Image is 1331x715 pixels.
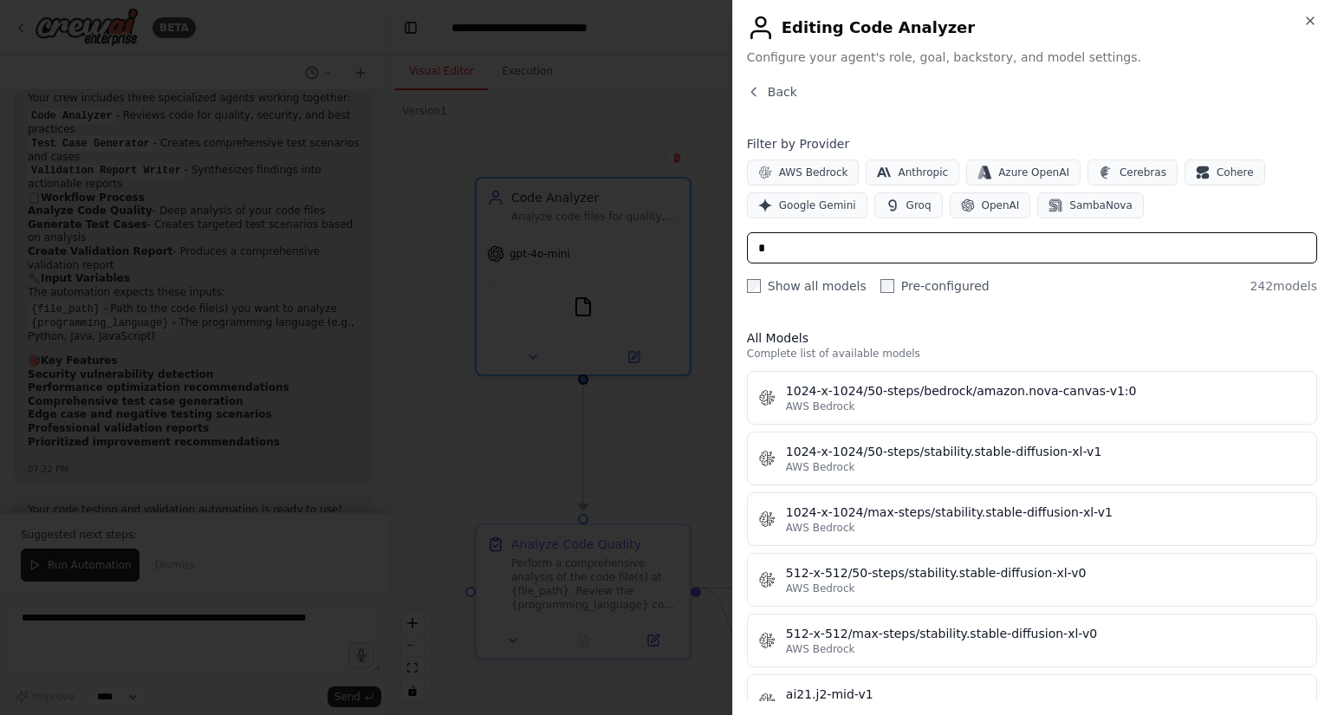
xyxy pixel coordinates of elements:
[747,553,1317,607] button: 512-x-512/50-steps/stability.stable-diffusion-xl-v0AWS Bedrock
[786,564,1306,582] div: 512-x-512/50-steps/stability.stable-diffusion-xl-v0
[786,400,855,413] span: AWS Bedrock
[747,14,1317,42] h2: Editing Code Analyzer
[1185,159,1265,185] button: Cohere
[747,279,761,293] input: Show all models
[982,198,1020,212] span: OpenAI
[747,159,860,185] button: AWS Bedrock
[1120,166,1166,179] span: Cerebras
[747,329,1317,347] h3: All Models
[786,625,1306,642] div: 512-x-512/max-steps/stability.stable-diffusion-xl-v0
[779,198,856,212] span: Google Gemini
[747,192,867,218] button: Google Gemini
[998,166,1069,179] span: Azure OpenAI
[747,83,797,101] button: Back
[786,521,855,535] span: AWS Bedrock
[747,614,1317,667] button: 512-x-512/max-steps/stability.stable-diffusion-xl-v0AWS Bedrock
[768,83,797,101] span: Back
[747,135,1317,153] h4: Filter by Provider
[747,371,1317,425] button: 1024-x-1024/50-steps/bedrock/amazon.nova-canvas-v1:0AWS Bedrock
[1037,192,1143,218] button: SambaNova
[747,347,1317,361] p: Complete list of available models
[880,279,894,293] input: Pre-configured
[1217,166,1254,179] span: Cohere
[786,686,1306,703] div: ai21.j2-mid-v1
[786,642,855,656] span: AWS Bedrock
[779,166,848,179] span: AWS Bedrock
[950,192,1031,218] button: OpenAI
[786,382,1306,400] div: 1024-x-1024/50-steps/bedrock/amazon.nova-canvas-v1:0
[880,277,990,295] label: Pre-configured
[874,192,943,218] button: Groq
[786,443,1306,460] div: 1024-x-1024/50-steps/stability.stable-diffusion-xl-v1
[786,504,1306,521] div: 1024-x-1024/max-steps/stability.stable-diffusion-xl-v1
[747,49,1317,66] span: Configure your agent's role, goal, backstory, and model settings.
[866,159,959,185] button: Anthropic
[1069,198,1132,212] span: SambaNova
[786,460,855,474] span: AWS Bedrock
[1088,159,1178,185] button: Cerebras
[898,166,948,179] span: Anthropic
[747,432,1317,485] button: 1024-x-1024/50-steps/stability.stable-diffusion-xl-v1AWS Bedrock
[747,492,1317,546] button: 1024-x-1024/max-steps/stability.stable-diffusion-xl-v1AWS Bedrock
[1250,277,1317,295] span: 242 models
[966,159,1081,185] button: Azure OpenAI
[747,277,867,295] label: Show all models
[786,582,855,595] span: AWS Bedrock
[906,198,932,212] span: Groq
